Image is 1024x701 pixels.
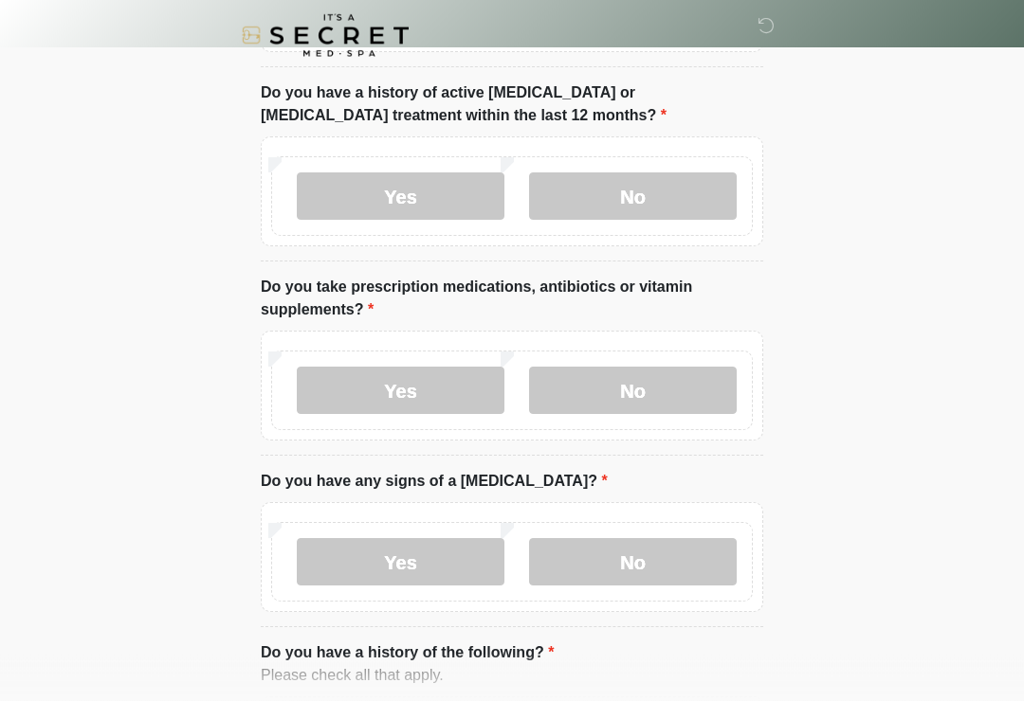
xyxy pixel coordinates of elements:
div: Please check all that apply. [261,665,763,688]
label: No [529,173,737,221]
label: No [529,539,737,586]
label: Yes [297,173,504,221]
label: Yes [297,539,504,586]
label: Do you take prescription medications, antibiotics or vitamin supplements? [261,277,763,322]
label: Do you have any signs of a [MEDICAL_DATA]? [261,471,608,494]
label: Yes [297,368,504,415]
label: Do you have a history of the following? [261,642,554,665]
label: Do you have a history of active [MEDICAL_DATA] or [MEDICAL_DATA] treatment within the last 12 mon... [261,82,763,128]
img: It's A Secret Med Spa Logo [242,14,409,57]
label: No [529,368,737,415]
